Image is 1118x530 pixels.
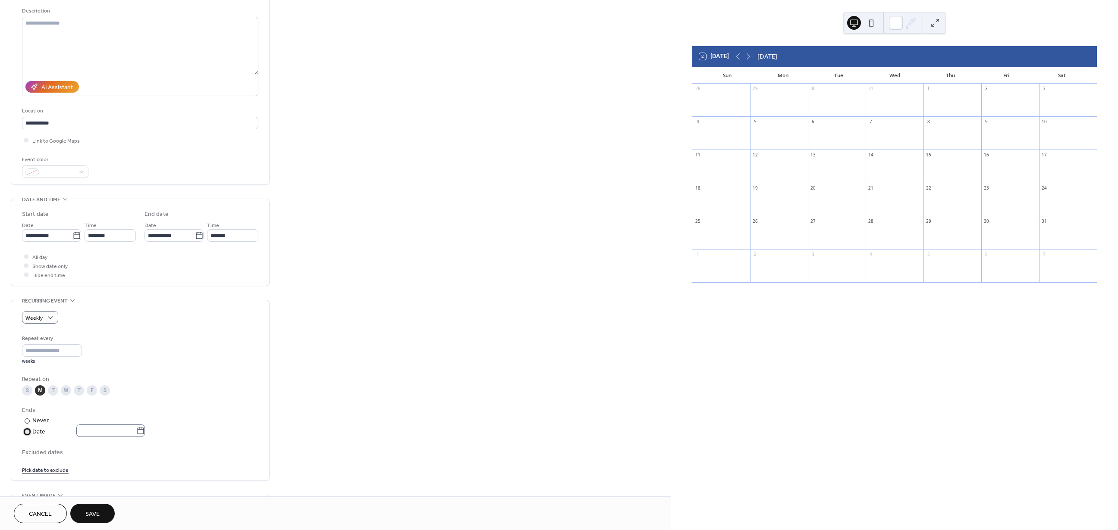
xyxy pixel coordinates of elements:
[753,218,759,224] div: 26
[100,385,110,396] div: S
[753,86,759,92] div: 29
[25,81,79,93] button: AI Assistant
[1041,86,1047,92] div: 3
[868,218,874,224] div: 28
[810,185,817,191] div: 20
[1041,218,1047,224] div: 31
[983,251,989,257] div: 6
[810,119,817,125] div: 6
[1041,251,1047,257] div: 7
[695,185,701,191] div: 18
[983,152,989,158] div: 16
[926,119,932,125] div: 8
[868,86,874,92] div: 31
[868,251,874,257] div: 4
[14,504,67,523] button: Cancel
[22,406,257,415] div: Ends
[868,152,874,158] div: 14
[810,86,817,92] div: 30
[32,253,47,262] span: All day
[22,195,60,204] span: Date and time
[695,119,701,125] div: 4
[144,221,156,230] span: Date
[1034,67,1090,84] div: Sat
[22,210,49,219] div: Start date
[757,52,777,61] div: [DATE]
[695,218,701,224] div: 25
[755,67,811,84] div: Mon
[22,385,32,396] div: S
[811,67,867,84] div: Tue
[207,221,219,230] span: Time
[61,385,71,396] div: W
[22,221,34,230] span: Date
[923,67,978,84] div: Thu
[753,185,759,191] div: 19
[22,6,257,16] div: Description
[70,504,115,523] button: Save
[983,86,989,92] div: 2
[35,385,45,396] div: M
[696,51,732,62] button: 2[DATE]
[699,67,755,84] div: Sun
[144,210,169,219] div: End date
[22,448,258,457] span: Excluded dates
[29,510,52,519] span: Cancel
[868,119,874,125] div: 7
[926,185,932,191] div: 22
[22,359,82,365] div: weeks
[25,313,43,323] span: Weekly
[22,155,87,164] div: Event color
[22,334,80,343] div: Repeat every
[926,218,932,224] div: 29
[22,491,56,500] span: Event image
[926,86,932,92] div: 1
[867,67,922,84] div: Wed
[753,251,759,257] div: 2
[87,385,97,396] div: F
[32,416,49,425] div: Never
[1041,152,1047,158] div: 17
[32,271,65,280] span: Hide end time
[983,185,989,191] div: 23
[48,385,58,396] div: T
[983,119,989,125] div: 9
[695,251,701,257] div: 1
[926,152,932,158] div: 15
[695,152,701,158] div: 11
[983,218,989,224] div: 30
[74,385,84,396] div: T
[1041,119,1047,125] div: 10
[32,137,80,146] span: Link to Google Maps
[22,296,68,306] span: Recurring event
[810,152,817,158] div: 13
[978,67,1034,84] div: Fri
[810,251,817,257] div: 3
[22,375,257,384] div: Repeat on
[1041,185,1047,191] div: 24
[753,152,759,158] div: 12
[695,86,701,92] div: 28
[85,510,100,519] span: Save
[32,427,145,437] div: Date
[22,106,257,115] div: Location
[22,466,69,475] span: Pick date to exclude
[753,119,759,125] div: 5
[85,221,97,230] span: Time
[926,251,932,257] div: 5
[41,83,73,92] div: AI Assistant
[868,185,874,191] div: 21
[810,218,817,224] div: 27
[32,262,68,271] span: Show date only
